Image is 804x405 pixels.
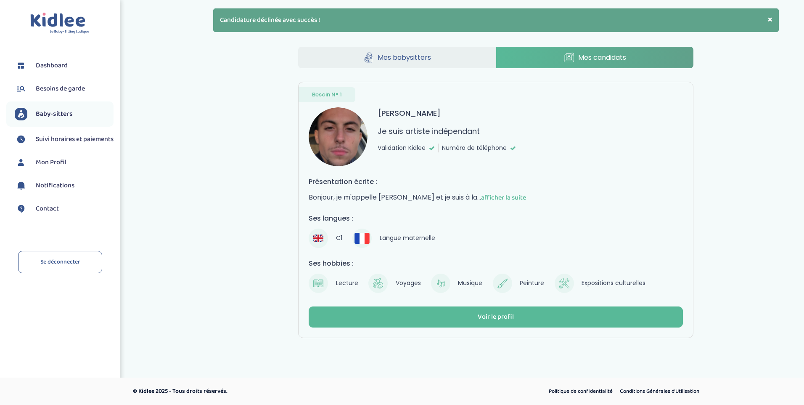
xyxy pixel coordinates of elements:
[332,277,362,289] span: Lecture
[378,52,431,63] span: Mes babysitters
[133,387,438,396] p: © Kidlee 2025 - Tous droits réservés.
[516,277,548,289] span: Peinture
[768,15,772,24] button: ×
[15,133,114,146] a: Suivi horaires et paiements
[309,192,683,203] p: Bonjour, je m'appelle [PERSON_NAME] et je suis à la...
[15,59,114,72] a: Dashboard
[213,8,779,32] div: Candidature déclinée avec succès !
[15,156,27,169] img: profil.svg
[15,156,114,169] a: Mon Profil
[298,82,693,338] a: Besoin N° 1 avatar [PERSON_NAME] Je suis artiste indépendant Validation Kidlee Numéro de téléphon...
[30,13,90,34] img: logo.svg
[332,232,346,244] span: C1
[376,232,439,244] span: Langue maternelle
[15,179,27,192] img: notification.svg
[309,107,368,166] img: avatar
[15,179,114,192] a: Notifications
[392,277,424,289] span: Voyages
[18,251,102,273] a: Se déconnecter
[15,83,114,95] a: Besoins de garde
[309,258,683,269] h4: Ses hobbies :
[312,91,342,99] span: Besoin N° 1
[354,233,370,243] img: Français
[378,125,480,137] p: Je suis artiste indépendant
[313,233,323,243] img: Anglais
[481,192,526,203] span: afficher la suite
[36,181,74,191] span: Notifications
[578,52,626,63] span: Mes candidats
[15,83,27,95] img: besoin.svg
[455,277,486,289] span: Musique
[15,202,27,215] img: contact.svg
[36,134,114,144] span: Suivi horaires et paiements
[298,47,496,68] a: Mes babysitters
[15,133,27,146] img: suivihoraire.svg
[36,109,73,119] span: Baby-sitters
[478,312,514,322] div: Voir le profil
[496,47,694,68] a: Mes candidats
[378,144,426,152] span: Validation Kidlee
[546,386,616,397] a: Politique de confidentialité
[36,84,85,94] span: Besoins de garde
[15,59,27,72] img: dashboard.svg
[378,107,441,119] h3: [PERSON_NAME]
[15,108,27,120] img: babysitters.svg
[15,202,114,215] a: Contact
[309,306,683,328] button: Voir le profil
[36,61,68,71] span: Dashboard
[15,108,114,120] a: Baby-sitters
[309,176,683,187] h4: Présentation écrite :
[309,213,683,224] h4: Ses langues :
[442,144,507,152] span: Numéro de téléphone
[578,277,649,289] span: Expositions culturelles
[36,157,66,168] span: Mon Profil
[36,204,59,214] span: Contact
[617,386,702,397] a: Conditions Générales d’Utilisation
